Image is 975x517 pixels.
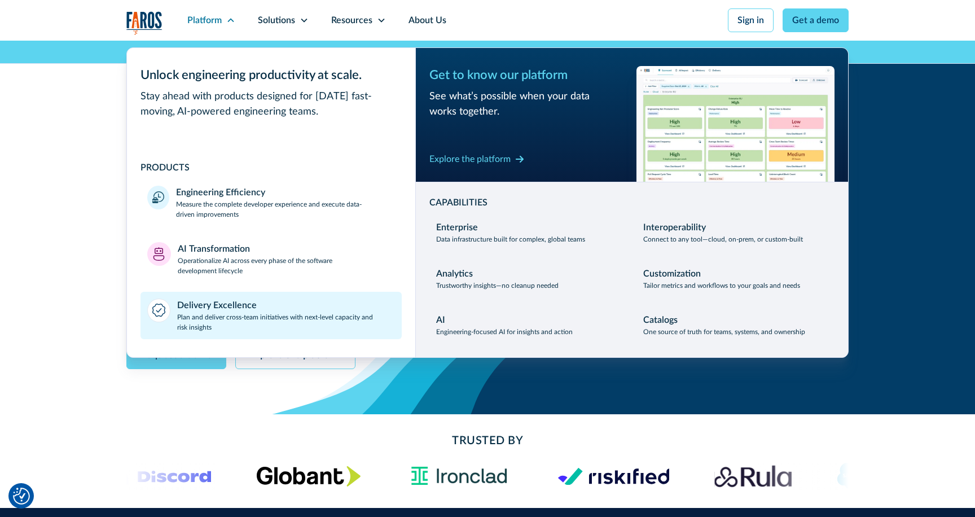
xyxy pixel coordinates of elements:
h2: Trusted By [217,432,758,449]
p: Connect to any tool—cloud, on-prem, or custom-built [643,234,803,244]
img: Rula logo [715,465,792,488]
a: AIEngineering-focused AI for insights and action [429,306,627,344]
p: Engineering-focused AI for insights and action [436,327,573,337]
button: Cookie Settings [13,488,30,505]
p: Trustworthy insights—no cleanup needed [436,281,559,291]
div: Explore the platform [429,152,511,166]
a: Engineering EfficiencyMeasure the complete developer experience and execute data-driven improvements [140,179,402,226]
a: Delivery ExcellencePlan and deliver cross-team initiatives with next-level capacity and risk insi... [140,292,402,339]
div: AI Transformation [178,242,250,256]
div: Platform [187,14,222,27]
div: Customization [643,267,701,281]
img: Logo of the risk management platform Riskified. [558,467,670,485]
img: Ironclad Logo [406,463,512,490]
a: CustomizationTailor metrics and workflows to your goals and needs [636,260,835,297]
a: Get a demo [783,8,849,32]
img: Workflow productivity trends heatmap chart [636,66,835,182]
a: AnalyticsTrustworthy insights—no cleanup needed [429,260,627,297]
div: Delivery Excellence [177,299,257,312]
p: Tailor metrics and workflows to your goals and needs [643,281,800,291]
div: Enterprise [436,221,478,234]
div: Resources [331,14,372,27]
a: EnterpriseData infrastructure built for complex, global teams [429,214,627,251]
div: Catalogs [643,313,678,327]
img: Revisit consent button [13,488,30,505]
div: Stay ahead with products designed for [DATE] fast-moving, AI-powered engineering teams. [140,89,402,120]
p: One source of truth for teams, systems, and ownership [643,327,805,337]
a: AI TransformationOperationalize AI across every phase of the software development lifecycle [140,235,402,283]
div: Unlock engineering productivity at scale. [140,66,402,85]
div: PRODUCTS [140,161,402,174]
p: Data infrastructure built for complex, global teams [436,234,585,244]
p: Plan and deliver cross-team initiatives with next-level capacity and risk insights [177,312,396,332]
nav: Platform [126,41,849,358]
p: Measure the complete developer experience and execute data-driven improvements [176,199,395,220]
div: CAPABILITIES [429,196,835,209]
div: See what’s possible when your data works together. [429,89,627,120]
img: Logo of the analytics and reporting company Faros. [126,11,162,34]
a: CatalogsOne source of truth for teams, systems, and ownership [636,306,835,344]
p: Operationalize AI across every phase of the software development lifecycle [178,256,396,276]
div: Engineering Efficiency [176,186,265,199]
div: Interoperability [643,221,706,234]
div: AI [436,313,445,327]
a: InteroperabilityConnect to any tool—cloud, on-prem, or custom-built [636,214,835,251]
div: Solutions [258,14,295,27]
div: Analytics [436,267,473,281]
a: Explore the platform [429,150,524,168]
a: Sign in [728,8,774,32]
img: Globant's logo [256,466,361,487]
a: home [126,11,162,34]
div: Get to know our platform [429,66,627,85]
